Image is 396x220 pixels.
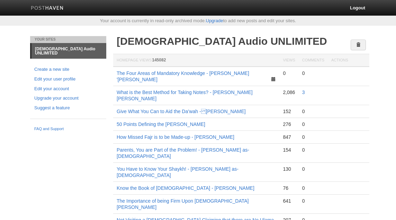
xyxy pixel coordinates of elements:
img: Posthaven-bar [31,6,64,11]
div: 130 [283,166,295,172]
a: The Importance of being Firm Upon [DEMOGRAPHIC_DATA][PERSON_NAME] [117,198,249,210]
div: 0 [302,147,324,153]
div: 847 [283,134,295,140]
div: 152 [283,108,295,115]
div: 154 [283,147,295,153]
div: 0 [302,198,324,204]
a: Give What You Can to Aid the Da’wah - [PERSON_NAME] [117,109,246,114]
a: Suggest a feature [34,104,102,112]
div: 0 [302,70,324,76]
div: 0 [302,108,324,115]
div: 2,086 [283,89,295,95]
a: How Missed Fajr is to be Made-up - [PERSON_NAME] [117,134,234,140]
a: [DEMOGRAPHIC_DATA] Audio UNLIMITED [31,43,106,59]
div: 76 [283,185,295,191]
div: 641 [283,198,295,204]
div: 0 [283,70,295,76]
a: Edit your user profile [34,76,102,83]
a: The Four Areas of Mandatory Knowledge - [PERSON_NAME] '[PERSON_NAME] [117,70,249,82]
div: 0 [302,166,324,172]
li: Your Sites [30,36,106,43]
th: Actions [328,54,369,67]
a: Know the Book of [DEMOGRAPHIC_DATA] - [PERSON_NAME] [117,185,254,191]
a: Upgrade your account [34,95,102,102]
div: 0 [302,121,324,127]
th: Views [279,54,298,67]
div: 0 [302,134,324,140]
a: You Have to Know Your Shaykh! - [PERSON_NAME] as-[DEMOGRAPHIC_DATA] [117,166,238,178]
span: 145082 [152,58,166,62]
a: 50 Points Defining the [PERSON_NAME] [117,121,205,127]
a: [DEMOGRAPHIC_DATA] Audio UNLIMITED [117,35,327,47]
a: What is the Best Method for Taking Notes? - [PERSON_NAME] [PERSON_NAME] [117,90,253,101]
a: Upgrade [206,18,223,23]
a: 3 [302,90,305,95]
div: Your account is currently in read-only archived mode. to add new posts and edit your sites. [25,18,371,23]
th: Homepage Views [113,54,279,67]
div: 276 [283,121,295,127]
a: Create a new site [34,66,102,73]
a: Parents, You are Part of the Problem! - [PERSON_NAME] as-[DEMOGRAPHIC_DATA] [117,147,249,159]
a: FAQ and Support [34,126,102,132]
a: Edit your account [34,85,102,93]
div: 0 [302,185,324,191]
th: Comments [299,54,328,67]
